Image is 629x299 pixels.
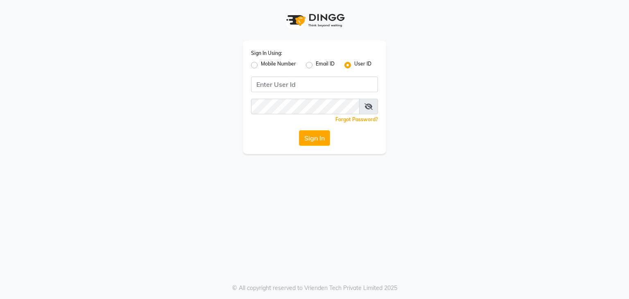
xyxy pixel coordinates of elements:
[282,8,347,32] img: logo1.svg
[251,50,282,57] label: Sign In Using:
[251,77,378,92] input: Username
[251,99,360,114] input: Username
[299,130,330,146] button: Sign In
[354,60,371,70] label: User ID
[261,60,296,70] label: Mobile Number
[335,116,378,122] a: Forgot Password?
[316,60,335,70] label: Email ID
